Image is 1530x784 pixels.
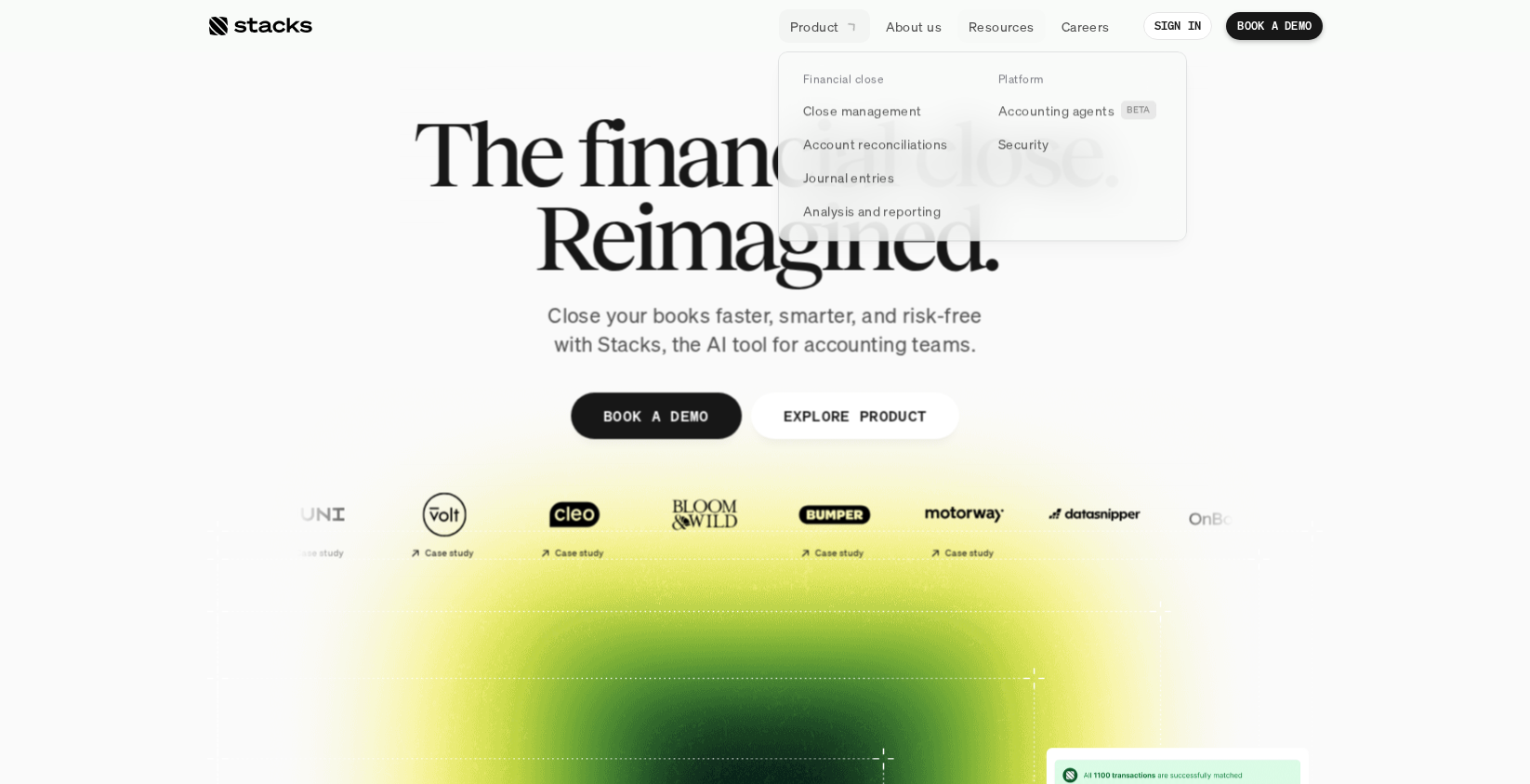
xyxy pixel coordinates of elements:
[533,301,997,359] p: Close your books faster, smarter, and risk-free with Stacks, the AI tool for accounting teams.
[603,402,708,429] p: BOOK A DEMO
[1154,20,1202,33] p: SIGN IN
[1143,12,1213,40] a: SIGN IN
[295,548,344,559] h2: Case study
[774,482,895,566] a: Case study
[514,482,635,566] a: Case study
[219,354,301,367] a: Privacy Policy
[815,548,864,559] h2: Case study
[750,392,959,439] a: EXPLORE PRODUCT
[945,548,995,559] h2: Case study
[886,17,942,36] p: About us
[254,482,375,566] a: Case study
[384,482,505,566] a: Case study
[790,17,839,36] p: Product
[1050,9,1121,43] a: Careers
[913,112,1117,195] span: close.
[957,9,1046,43] a: Resources
[576,112,897,195] span: financial
[969,17,1035,36] p: Resources
[413,112,561,195] span: The
[425,548,474,559] h2: Case study
[1226,12,1323,40] a: BOOK A DEMO
[1237,20,1312,33] p: BOOK A DEMO
[904,482,1025,566] a: Case study
[783,402,927,429] p: EXPLORE PRODUCT
[534,195,997,279] span: Reimagined.
[555,548,604,559] h2: Case study
[1062,17,1110,36] p: Careers
[571,392,741,439] a: BOOK A DEMO
[875,9,953,43] a: About us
